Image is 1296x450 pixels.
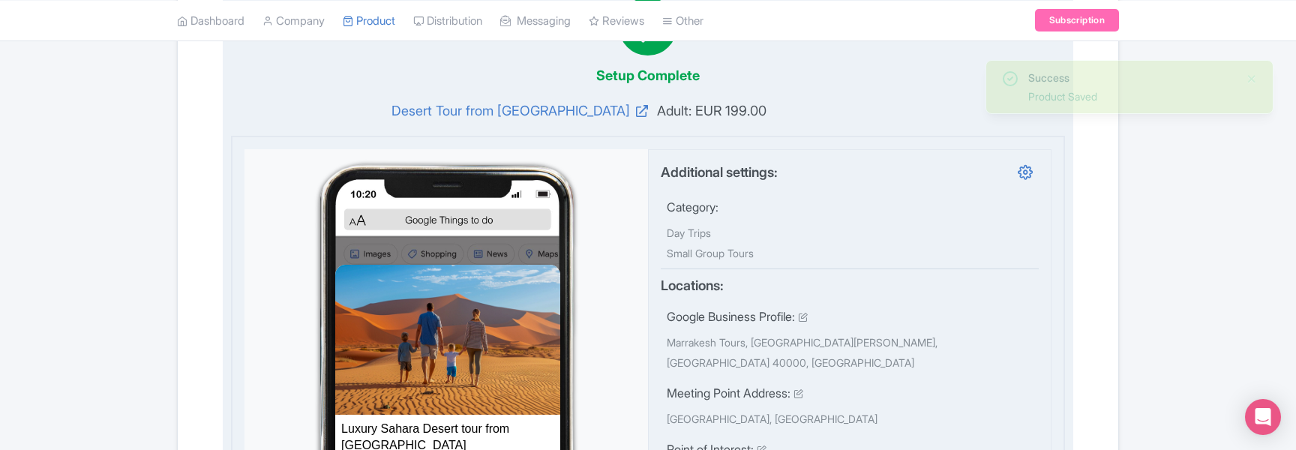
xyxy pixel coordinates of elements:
[667,412,877,425] span: [GEOGRAPHIC_DATA], [GEOGRAPHIC_DATA]
[246,100,648,121] a: Desert Tour from [GEOGRAPHIC_DATA]
[335,265,560,415] img: txpjowd3erwdwwtdpvjm.jpg
[596,67,700,83] span: Setup Complete
[1028,88,1234,104] div: Product Saved
[661,162,778,184] label: Additional settings:
[667,198,718,216] label: Category:
[661,275,724,295] label: Locations:
[1028,70,1234,85] div: Success
[1035,9,1119,31] a: Subscription
[1246,70,1258,88] button: Close
[667,307,795,325] label: Google Business Profile:
[667,247,754,259] span: Small Group Tours
[667,384,790,402] label: Meeting Point Address:
[667,336,937,369] span: Marrakesh Tours, [GEOGRAPHIC_DATA][PERSON_NAME], [GEOGRAPHIC_DATA] 40000, [GEOGRAPHIC_DATA]
[1245,399,1281,435] div: Open Intercom Messenger
[648,100,1050,121] span: Adult: EUR 199.00
[667,226,711,239] span: Day Trips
